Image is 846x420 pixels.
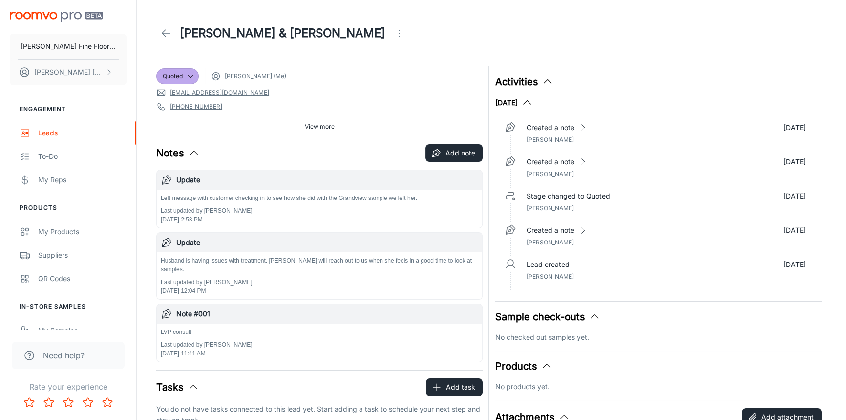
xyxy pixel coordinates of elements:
[157,170,482,228] button: UpdateLeft message with customer checking in to see how she did with the Grandview sample we left...
[389,23,409,43] button: Open menu
[78,393,98,412] button: Rate 4 star
[161,278,478,287] p: Last updated by [PERSON_NAME]
[157,304,482,362] button: Note #001LVP consultLast updated by [PERSON_NAME][DATE] 11:41 AM
[59,393,78,412] button: Rate 3 star
[783,259,806,270] p: [DATE]
[10,60,127,85] button: [PERSON_NAME] [PERSON_NAME]
[39,393,59,412] button: Rate 2 star
[526,170,573,177] span: [PERSON_NAME]
[38,273,127,284] div: QR Codes
[526,259,569,270] p: Lead created
[161,206,417,215] p: Last updated by [PERSON_NAME]
[783,122,806,133] p: [DATE]
[21,41,116,52] p: [PERSON_NAME] Fine Floors, Inc
[526,136,573,143] span: [PERSON_NAME]
[170,88,269,97] a: [EMAIL_ADDRESS][DOMAIN_NAME]
[161,194,417,202] p: Left message with customer checking in to see how she did with the Grandview sample we left her.
[10,12,103,22] img: Roomvo PRO Beta
[156,68,199,84] div: Quoted
[526,122,574,133] p: Created a note
[495,97,533,109] button: [DATE]
[163,72,183,81] span: Quoted
[161,328,252,336] p: LVP consult
[156,380,199,395] button: Tasks
[34,67,103,78] p: [PERSON_NAME] [PERSON_NAME]
[783,225,806,236] p: [DATE]
[161,340,252,349] p: Last updated by [PERSON_NAME]
[20,393,39,412] button: Rate 1 star
[495,332,821,343] p: No checked out samples yet.
[783,156,806,167] p: [DATE]
[161,215,417,224] p: [DATE] 2:53 PM
[161,256,478,274] p: Husband is having issues with treatment. [PERSON_NAME] will reach out to us when she feels in a g...
[161,287,478,295] p: [DATE] 12:04 PM
[157,233,482,299] button: UpdateHusband is having issues with treatment. [PERSON_NAME] will reach out to us when she feels ...
[225,72,286,81] span: [PERSON_NAME] (Me)
[38,175,127,185] div: My Reps
[38,151,127,162] div: To-do
[176,237,478,248] h6: Update
[8,381,128,393] p: Rate your experience
[495,74,553,89] button: Activities
[495,359,552,374] button: Products
[426,378,483,396] button: Add task
[526,273,573,280] span: [PERSON_NAME]
[783,191,806,201] p: [DATE]
[38,325,127,336] div: My Samples
[425,144,483,162] button: Add note
[526,204,573,212] span: [PERSON_NAME]
[98,393,117,412] button: Rate 5 star
[526,191,610,201] p: Stage changed to Quoted
[10,34,127,59] button: [PERSON_NAME] Fine Floors, Inc
[180,24,385,42] h1: [PERSON_NAME] & [PERSON_NAME]
[526,239,573,246] span: [PERSON_NAME]
[156,146,200,160] button: Notes
[301,119,338,134] button: View more
[170,102,222,111] a: [PHONE_NUMBER]
[38,128,127,138] div: Leads
[526,156,574,167] p: Created a note
[38,226,127,237] div: My Products
[176,309,478,319] h6: Note #001
[176,175,478,185] h6: Update
[526,225,574,236] p: Created a note
[495,309,600,324] button: Sample check-outs
[43,350,85,361] span: Need help?
[38,250,127,261] div: Suppliers
[495,381,821,392] p: No products yet.
[161,349,252,358] p: [DATE] 11:41 AM
[305,122,335,131] span: View more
